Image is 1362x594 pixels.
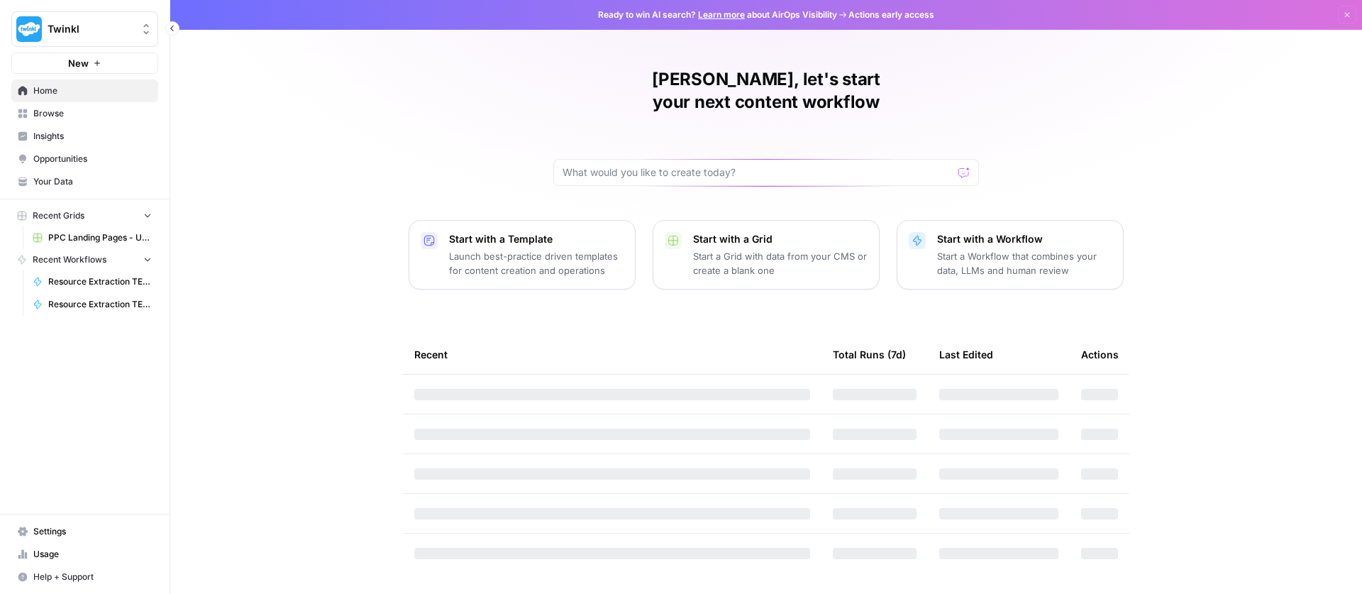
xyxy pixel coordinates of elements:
[26,293,158,316] a: Resource Extraction TEST - [PERSON_NAME]
[26,270,158,293] a: Resource Extraction TEST
[409,220,636,290] button: Start with a TemplateLaunch best-practice driven templates for content creation and operations
[449,232,624,246] p: Start with a Template
[937,249,1112,277] p: Start a Workflow that combines your data, LLMs and human review
[11,148,158,170] a: Opportunities
[33,153,152,165] span: Opportunities
[11,125,158,148] a: Insights
[11,11,158,47] button: Workspace: Twinkl
[33,571,152,583] span: Help + Support
[553,68,979,114] h1: [PERSON_NAME], let's start your next content workflow
[693,232,868,246] p: Start with a Grid
[414,335,810,374] div: Recent
[11,170,158,193] a: Your Data
[33,209,84,222] span: Recent Grids
[833,335,906,374] div: Total Runs (7d)
[939,335,993,374] div: Last Edited
[48,22,133,36] span: Twinkl
[11,79,158,102] a: Home
[33,253,106,266] span: Recent Workflows
[48,231,152,244] span: PPC Landing Pages - US 10 09 25
[33,525,152,538] span: Settings
[449,249,624,277] p: Launch best-practice driven templates for content creation and operations
[33,84,152,97] span: Home
[11,205,158,226] button: Recent Grids
[937,232,1112,246] p: Start with a Workflow
[26,226,158,249] a: PPC Landing Pages - US 10 09 25
[48,298,152,311] span: Resource Extraction TEST - [PERSON_NAME]
[598,9,837,21] span: Ready to win AI search? about AirOps Visibility
[11,249,158,270] button: Recent Workflows
[33,130,152,143] span: Insights
[693,249,868,277] p: Start a Grid with data from your CMS or create a blank one
[897,220,1124,290] button: Start with a WorkflowStart a Workflow that combines your data, LLMs and human review
[33,107,152,120] span: Browse
[1081,335,1119,374] div: Actions
[68,56,89,70] span: New
[563,165,953,180] input: What would you like to create today?
[11,520,158,543] a: Settings
[848,9,934,21] span: Actions early access
[33,175,152,188] span: Your Data
[11,53,158,74] button: New
[11,543,158,566] a: Usage
[11,566,158,588] button: Help + Support
[33,548,152,561] span: Usage
[48,275,152,288] span: Resource Extraction TEST
[698,9,745,20] a: Learn more
[11,102,158,125] a: Browse
[16,16,42,42] img: Twinkl Logo
[653,220,880,290] button: Start with a GridStart a Grid with data from your CMS or create a blank one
